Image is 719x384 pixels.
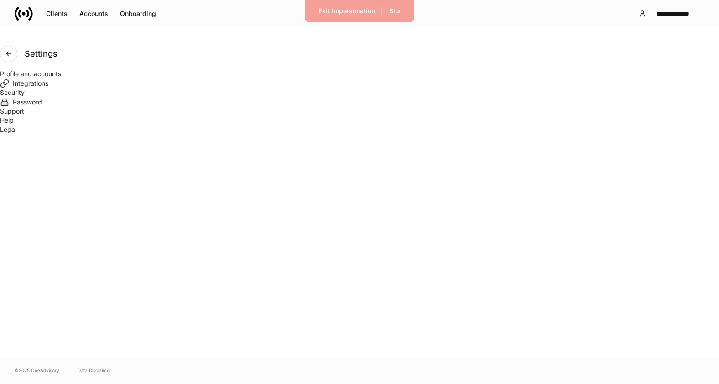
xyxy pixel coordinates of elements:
div: Exit Impersonation [318,8,375,14]
div: Blur [389,8,401,14]
div: Accounts [79,10,108,17]
button: Clients [40,6,73,21]
div: Password [13,98,719,107]
button: Exit Impersonation [313,4,381,18]
a: Data Disclaimer [78,367,111,374]
div: Integrations [13,79,719,88]
div: Onboarding [120,10,156,17]
button: Onboarding [114,6,162,21]
div: Clients [46,10,68,17]
button: Blur [383,4,407,18]
span: © 2025 OneAdvisory [15,367,59,374]
button: Accounts [73,6,114,21]
h4: Settings [25,48,57,59]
